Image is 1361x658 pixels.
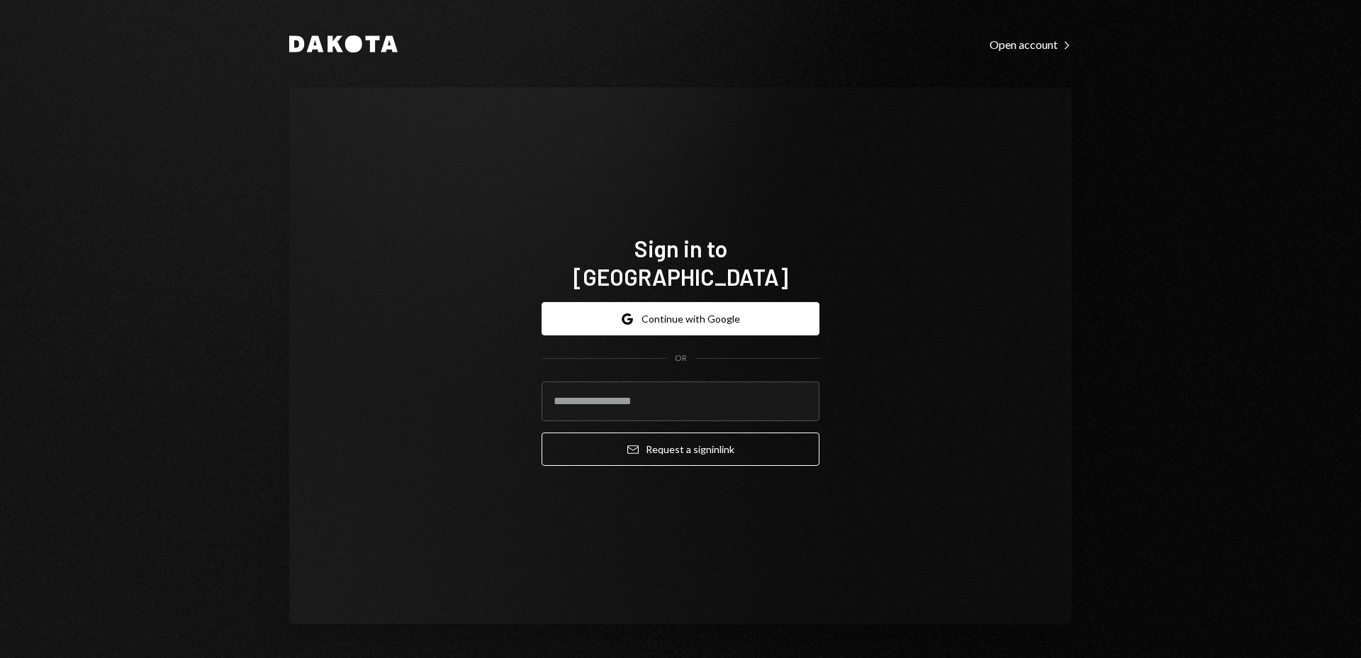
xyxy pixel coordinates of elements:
[990,38,1072,52] div: Open account
[542,433,819,466] button: Request a signinlink
[542,302,819,335] button: Continue with Google
[990,36,1072,52] a: Open account
[675,352,687,364] div: OR
[542,234,819,291] h1: Sign in to [GEOGRAPHIC_DATA]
